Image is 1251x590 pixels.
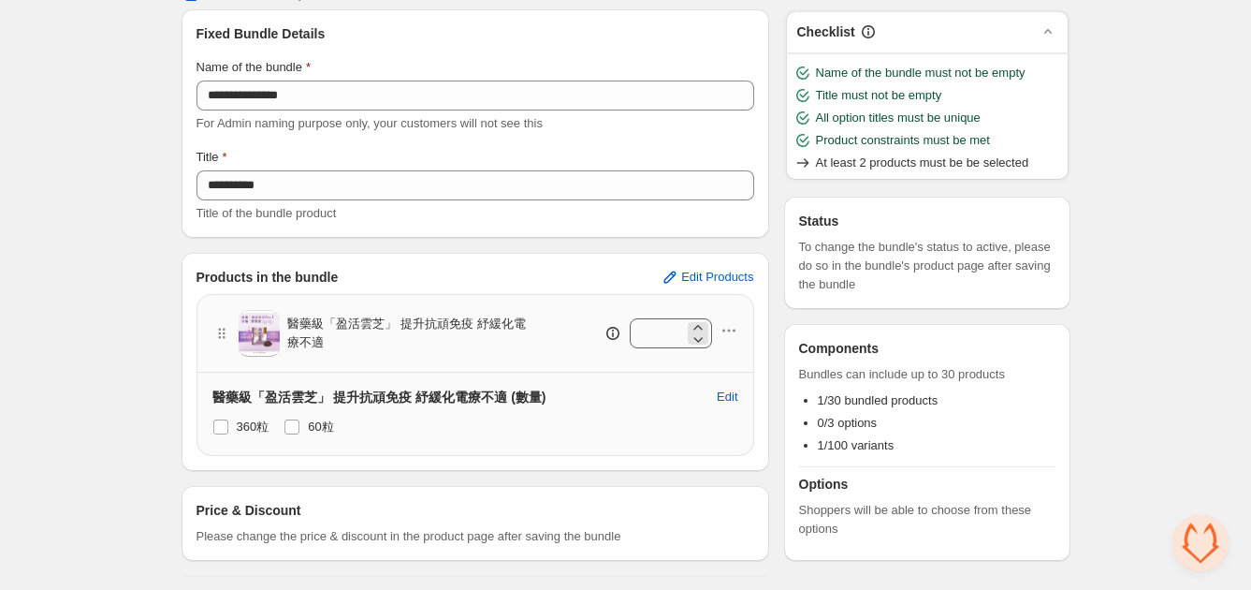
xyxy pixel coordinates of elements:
span: For Admin naming purpose only, your customers will not see this [196,116,543,130]
span: 0/3 options [818,416,878,430]
h3: Status [799,212,1055,230]
a: 开放式聊天 [1172,515,1229,571]
span: Name of the bundle must not be empty [816,64,1026,82]
span: 60粒 [308,420,333,434]
h3: Fixed Bundle Details [196,24,754,43]
span: Bundles can include up to 30 products [799,365,1055,384]
img: 醫藥級「盈活雲芝」 提升抗頑免疫 紓緩化電療不適 [239,313,281,355]
span: 1/100 variants [818,438,895,452]
label: Name of the bundle [196,58,312,77]
label: Title [196,148,227,167]
span: Edit [717,390,737,405]
span: Title of the bundle product [196,206,337,220]
h3: Checklist [797,22,855,41]
span: 醫藥級「盈活雲芝」 提升抗頑免疫 紓緩化電療不適 [287,315,533,352]
span: To change the bundle's status to active, please do so in the bundle's product page after saving t... [799,238,1055,294]
span: Shoppers will be able to choose from these options [799,501,1055,538]
span: 1/30 bundled products [818,393,938,407]
button: Edit [706,382,749,412]
span: 360粒 [237,420,269,434]
span: Product constraints must be met [816,131,990,150]
span: At least 2 products must be be selected [816,154,1029,172]
span: Title must not be empty [816,86,942,105]
h3: Components [799,339,880,358]
h3: Options [799,475,1055,494]
span: Edit Products [681,270,753,285]
h3: Price & Discount [196,501,301,520]
h3: Products in the bundle [196,268,339,287]
span: All option titles must be unique [816,109,981,127]
button: Edit Products [649,262,764,292]
span: Please change the price & discount in the product page after saving the bundle [196,527,621,546]
h3: 醫藥級「盈活雲芝」 提升抗頑免疫 紓緩化電療不適 (數量) [212,388,546,406]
